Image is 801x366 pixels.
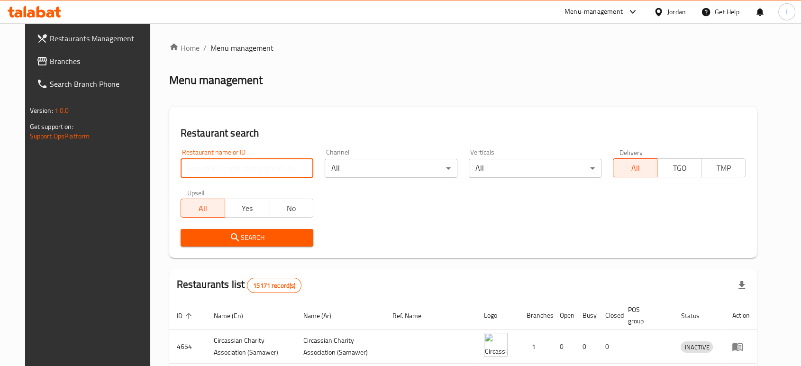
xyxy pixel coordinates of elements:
[575,330,598,364] td: 0
[247,281,301,290] span: 15171 record(s)
[177,277,302,293] h2: Restaurants list
[552,301,575,330] th: Open
[50,55,151,67] span: Branches
[50,33,151,44] span: Restaurants Management
[661,161,698,175] span: TGO
[476,301,519,330] th: Logo
[484,333,508,357] img: ​Circassian ​Charity ​Association​ (Samawer)
[617,161,654,175] span: All
[181,199,225,218] button: All
[169,73,263,88] h2: Menu management
[681,341,713,353] div: INACTIVE
[247,278,301,293] div: Total records count
[181,229,313,247] button: Search
[519,301,552,330] th: Branches
[29,50,159,73] a: Branches
[519,330,552,364] td: 1
[325,159,457,178] div: All
[29,73,159,95] a: Search Branch Phone
[724,301,757,330] th: Action
[229,201,265,215] span: Yes
[619,149,643,156] label: Delivery
[598,330,620,364] td: 0
[203,42,207,54] li: /
[392,310,434,321] span: Ref. Name
[169,42,757,54] nav: breadcrumb
[177,310,195,321] span: ID
[296,330,385,364] td: ​Circassian ​Charity ​Association​ (Samawer)
[269,199,313,218] button: No
[50,78,151,90] span: Search Branch Phone
[169,330,206,364] td: 4654
[187,189,205,196] label: Upsell
[30,130,90,142] a: Support.OpsPlatform
[188,232,306,244] span: Search
[181,126,746,140] h2: Restaurant search
[303,310,344,321] span: Name (Ar)
[55,104,69,117] span: 1.0.0
[206,330,296,364] td: ​Circassian ​Charity ​Association​ (Samawer)
[564,6,623,18] div: Menu-management
[705,161,742,175] span: TMP
[681,342,713,353] span: INACTIVE
[667,7,686,17] div: Jordan
[169,42,200,54] a: Home
[681,310,711,321] span: Status
[613,158,657,177] button: All
[185,201,221,215] span: All
[225,199,269,218] button: Yes
[785,7,788,17] span: L
[273,201,309,215] span: No
[552,330,575,364] td: 0
[628,304,662,327] span: POS group
[30,104,53,117] span: Version:
[575,301,598,330] th: Busy
[732,341,749,352] div: Menu
[730,274,753,297] div: Export file
[29,27,159,50] a: Restaurants Management
[181,159,313,178] input: Search for restaurant name or ID..
[469,159,601,178] div: All
[598,301,620,330] th: Closed
[30,120,73,133] span: Get support on:
[210,42,273,54] span: Menu management
[214,310,255,321] span: Name (En)
[701,158,746,177] button: TMP
[657,158,701,177] button: TGO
